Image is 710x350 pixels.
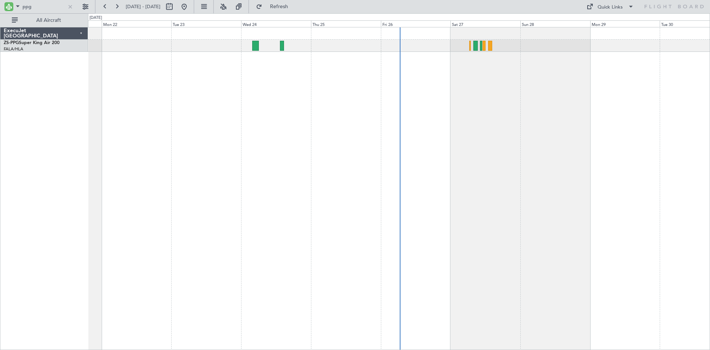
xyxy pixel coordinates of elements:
[583,1,638,13] button: Quick Links
[264,4,295,9] span: Refresh
[171,20,241,27] div: Tue 23
[4,41,60,45] a: ZS-PPGSuper King Air 200
[381,20,451,27] div: Fri 26
[598,4,623,11] div: Quick Links
[102,20,172,27] div: Mon 22
[590,20,660,27] div: Mon 29
[8,14,80,26] button: All Aircraft
[253,1,297,13] button: Refresh
[4,41,19,45] span: ZS-PPG
[23,1,65,12] input: A/C (Reg. or Type)
[311,20,381,27] div: Thu 25
[89,15,102,21] div: [DATE]
[19,18,78,23] span: All Aircraft
[241,20,311,27] div: Wed 24
[126,3,160,10] span: [DATE] - [DATE]
[520,20,590,27] div: Sun 28
[4,46,23,52] a: FALA/HLA
[450,20,520,27] div: Sat 27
